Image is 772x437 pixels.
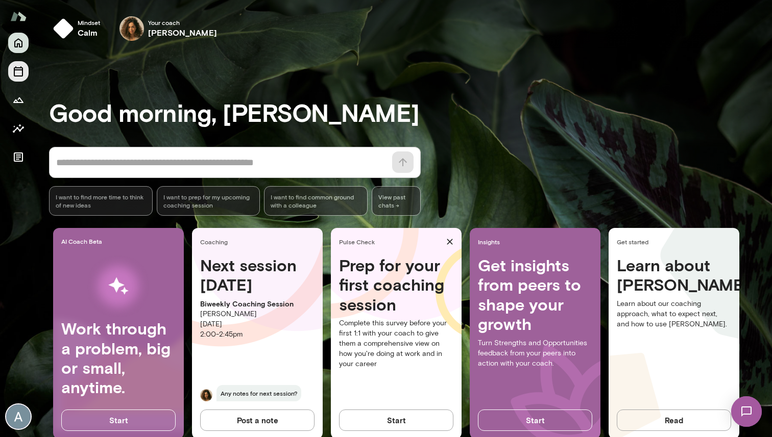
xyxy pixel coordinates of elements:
[148,18,217,27] span: Your coach
[8,61,29,82] button: Sessions
[56,193,146,209] span: I want to find more time to think of new ideas
[271,193,361,209] span: I want to find common ground with a colleague
[339,409,453,431] button: Start
[617,255,731,295] h4: Learn about [PERSON_NAME]
[73,254,164,319] img: AI Workflows
[49,98,772,126] h3: Good morning, [PERSON_NAME]
[478,338,592,369] p: Turn Strengths and Opportunities feedback from your peers into action with your coach.
[163,193,254,209] span: I want to prep for my upcoming coaching session
[200,319,315,329] p: [DATE]
[157,186,260,216] div: I want to prep for my upcoming coaching session
[200,255,315,295] h4: Next session [DATE]
[372,186,421,216] span: View past chats ->
[478,409,592,431] button: Start
[6,404,31,429] img: Akarsh Khatagalli
[61,237,180,245] span: AI Coach Beta
[200,389,212,401] img: Najla
[339,255,453,314] h4: Prep for your first coaching session
[617,409,731,431] button: Read
[8,33,29,53] button: Home
[8,90,29,110] button: Growth Plan
[10,7,27,26] img: Mento
[119,16,144,41] img: Najla Elmachtoub
[53,18,74,39] img: mindset
[339,318,453,369] p: Complete this survey before your first 1:1 with your coach to give them a comprehensive view on h...
[8,118,29,139] button: Insights
[617,238,735,246] span: Get started
[264,186,368,216] div: I want to find common ground with a colleague
[339,238,442,246] span: Pulse Check
[200,238,319,246] span: Coaching
[200,309,315,319] p: [PERSON_NAME]
[49,12,108,45] button: Mindsetcalm
[8,147,29,167] button: Documents
[112,12,224,45] div: Najla ElmachtoubYour coach[PERSON_NAME]
[200,409,315,431] button: Post a note
[78,18,100,27] span: Mindset
[216,385,301,401] span: Any notes for next session?
[478,238,596,246] span: Insights
[617,299,731,329] p: Learn about our coaching approach, what to expect next, and how to use [PERSON_NAME].
[61,319,176,397] h4: Work through a problem, big or small, anytime.
[61,409,176,431] button: Start
[200,329,315,340] p: 2:00 - 2:45pm
[200,299,315,309] p: Biweekly Coaching Session
[49,186,153,216] div: I want to find more time to think of new ideas
[78,27,100,39] h6: calm
[478,255,592,334] h4: Get insights from peers to shape your growth
[148,27,217,39] h6: [PERSON_NAME]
